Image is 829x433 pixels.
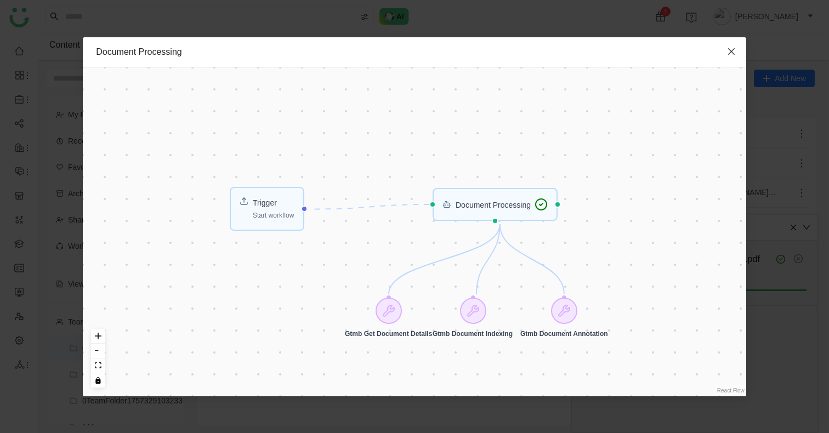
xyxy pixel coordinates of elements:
[91,344,105,358] button: zoom out
[91,329,105,344] button: zoom in
[345,298,432,338] div: Gtmb Get Document Details
[717,37,746,67] button: Close
[433,188,558,221] div: Document Processing
[91,373,105,388] button: toggle interactivity
[91,358,105,373] button: fit view
[230,187,304,231] div: TriggerStart workflow
[96,46,733,58] div: Document Processing
[433,298,513,338] div: Gtmb Document Indexing
[717,388,745,394] a: React Flow attribution
[520,298,608,338] div: Gtmb Document Annotation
